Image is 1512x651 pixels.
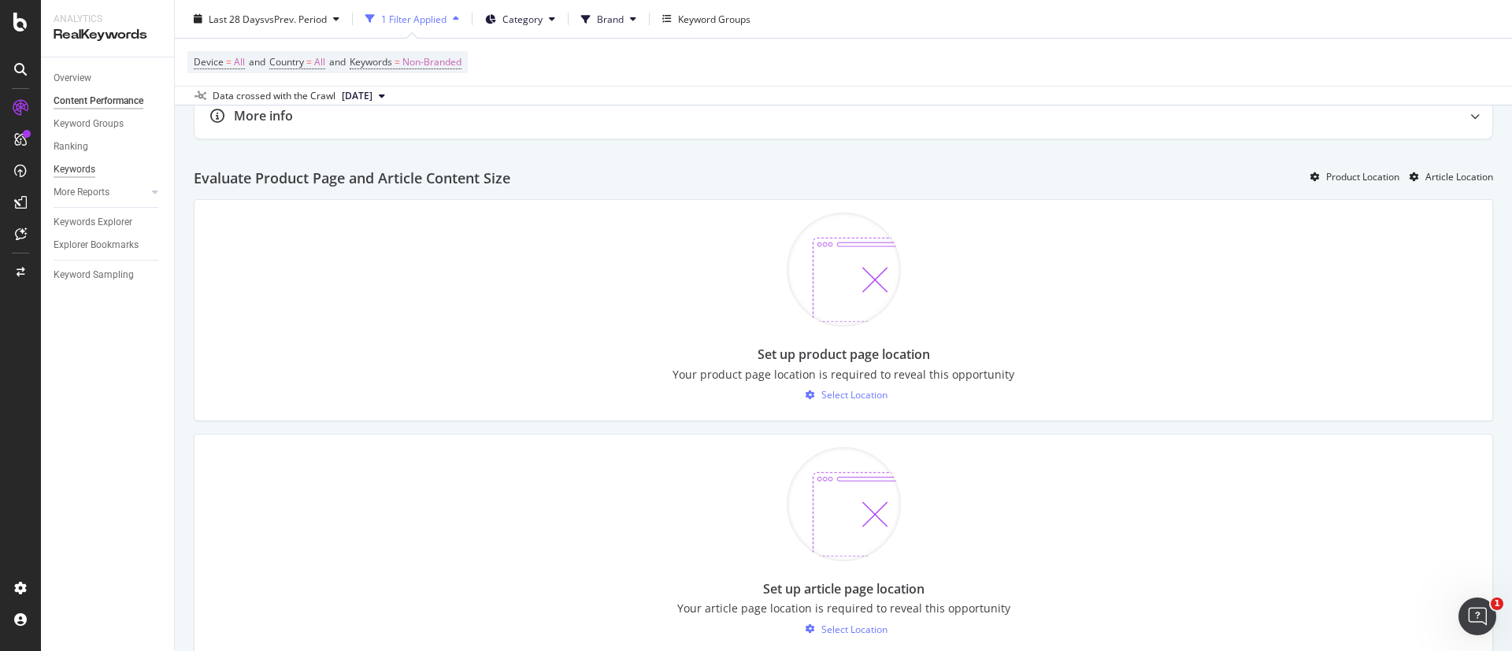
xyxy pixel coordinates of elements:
[54,267,163,283] a: Keyword Sampling
[54,139,88,155] div: Ranking
[678,12,750,25] div: Keyword Groups
[799,616,888,642] button: Select Location
[194,171,510,187] h2: Evaluate Product Page and Article Content Size
[54,214,163,231] a: Keywords Explorer
[575,6,643,31] button: Brand
[1425,170,1493,183] div: Article Location
[1403,165,1493,190] button: Article Location
[54,116,124,132] div: Keyword Groups
[54,237,163,253] a: Explorer Bookmarks
[54,184,109,201] div: More Reports
[54,26,161,44] div: RealKeywords
[359,6,465,31] button: 1 Filter Applied
[209,12,265,25] span: Last 28 Days
[54,161,163,178] a: Keywords
[479,6,561,31] button: Category
[1326,170,1399,183] div: Product Location
[249,55,265,68] span: and
[673,367,1014,383] div: Your product page location is required to reveal this opportunity
[395,55,400,68] span: =
[597,12,624,25] span: Brand
[54,161,95,178] div: Keywords
[54,93,143,109] div: Content Performance
[265,12,327,25] span: vs Prev. Period
[821,623,888,636] div: Select Location
[194,55,224,68] span: Device
[677,601,1010,616] div: Your article page location is required to reveal this opportunity
[656,6,757,31] button: Keyword Groups
[54,184,147,201] a: More Reports
[269,55,304,68] span: Country
[1304,165,1399,190] button: Product Location
[329,55,346,68] span: and
[402,51,461,73] span: Non-Branded
[763,580,925,598] div: Set up article page location
[381,12,447,25] div: 1 Filter Applied
[54,139,163,155] a: Ranking
[306,55,312,68] span: =
[54,116,163,132] a: Keyword Groups
[350,55,392,68] span: Keywords
[502,12,543,25] span: Category
[54,237,139,253] div: Explorer Bookmarks
[54,70,163,87] a: Overview
[787,213,901,327] img: D9gk-hiz.png
[226,55,232,68] span: =
[54,70,91,87] div: Overview
[187,6,346,31] button: Last 28 DaysvsPrev. Period
[213,89,335,103] div: Data crossed with the Crawl
[1491,597,1503,610] span: 1
[1458,597,1496,635] iframe: Intercom live chat
[799,383,888,408] button: Select Location
[234,107,293,125] div: More info
[758,346,930,364] div: Set up product page location
[54,93,163,109] a: Content Performance
[54,13,161,26] div: Analytics
[821,388,888,401] div: Select Location
[54,267,134,283] div: Keyword Sampling
[234,51,245,73] span: All
[54,214,132,231] div: Keywords Explorer
[335,87,391,105] button: [DATE]
[314,51,325,73] span: All
[787,447,901,561] img: D9gk-hiz.png
[342,89,372,103] span: 2025 Aug. 8th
